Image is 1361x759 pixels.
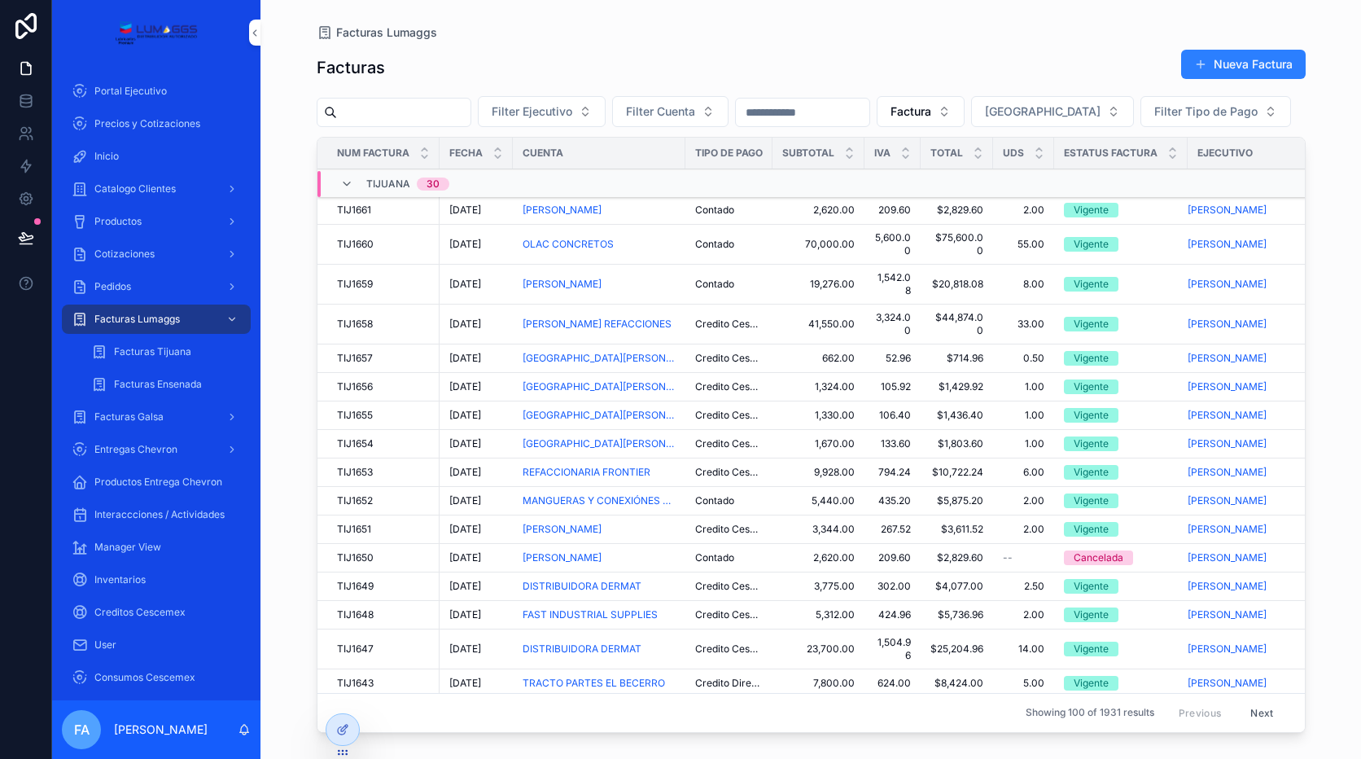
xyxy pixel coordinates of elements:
[1188,494,1267,507] a: [PERSON_NAME]
[94,443,177,456] span: Entregas Chevron
[874,494,911,507] a: 435.20
[1188,409,1290,422] a: [PERSON_NAME]
[1003,318,1044,331] span: 33.00
[523,437,676,450] a: [GEOGRAPHIC_DATA][PERSON_NAME][GEOGRAPHIC_DATA]
[337,523,371,536] span: TIJ1651
[1064,522,1178,537] a: Vigente
[449,466,503,479] a: [DATE]
[782,278,855,291] span: 19,276.00
[523,318,672,331] a: [PERSON_NAME] REFACCIONES
[449,318,481,331] span: [DATE]
[523,278,602,291] span: [PERSON_NAME]
[523,204,602,217] span: [PERSON_NAME]
[62,402,251,432] a: Facturas Galsa
[1064,237,1178,252] a: Vigente
[930,437,983,450] a: $1,803.60
[874,352,911,365] a: 52.96
[94,215,142,228] span: Productos
[1003,238,1044,251] a: 55.00
[930,523,983,536] a: $3,611.52
[695,278,734,291] span: Contado
[523,551,602,564] span: [PERSON_NAME]
[94,476,222,489] span: Productos Entrega Chevron
[94,410,164,423] span: Facturas Galsa
[523,494,676,507] span: MANGUERAS Y CONEXIÓNES BAJA
[1188,278,1290,291] a: [PERSON_NAME]
[1074,351,1109,366] div: Vigente
[337,318,373,331] span: TIJ1658
[523,380,676,393] a: [GEOGRAPHIC_DATA][PERSON_NAME][GEOGRAPHIC_DATA]
[782,318,855,331] a: 41,550.00
[1188,352,1290,365] a: [PERSON_NAME]
[523,409,676,422] span: [GEOGRAPHIC_DATA][PERSON_NAME][GEOGRAPHIC_DATA]
[337,352,430,365] a: TIJ1657
[930,278,983,291] a: $20,818.08
[695,318,763,331] span: Credito Cescemex
[337,409,430,422] a: TIJ1655
[337,437,430,450] a: TIJ1654
[337,380,430,393] a: TIJ1656
[695,494,763,507] a: Contado
[1064,437,1178,451] a: Vigente
[337,551,430,564] a: TIJ1650
[337,204,371,217] span: TIJ1661
[449,523,503,536] a: [DATE]
[523,466,650,479] a: REFACCIONARIA FRONTIER
[337,238,374,251] span: TIJ1660
[337,466,373,479] span: TIJ1653
[1181,50,1306,79] button: Nueva Factura
[782,466,855,479] a: 9,928.00
[930,352,983,365] span: $714.96
[1154,103,1258,120] span: Filter Tipo de Pago
[1003,523,1044,536] span: 2.00
[449,466,481,479] span: [DATE]
[930,231,983,257] a: $75,600.00
[449,551,481,564] span: [DATE]
[449,437,481,450] span: [DATE]
[449,494,503,507] a: [DATE]
[366,178,410,191] span: TIJUANA
[1188,437,1267,450] a: [PERSON_NAME]
[1003,466,1044,479] span: 6.00
[930,380,983,393] a: $1,429.92
[930,409,983,422] a: $1,436.40
[449,551,503,564] a: [DATE]
[1064,379,1178,394] a: Vigente
[94,85,167,98] span: Portal Ejecutivo
[1188,380,1267,393] a: [PERSON_NAME]
[94,182,176,195] span: Catalogo Clientes
[523,318,676,331] a: [PERSON_NAME] REFACCIONES
[695,380,763,393] a: Credito Cescemex
[874,523,911,536] a: 267.52
[62,142,251,171] a: Inicio
[874,311,911,337] a: 3,324.00
[782,380,855,393] span: 1,324.00
[62,467,251,497] a: Productos Entrega Chevron
[930,204,983,217] a: $2,829.60
[782,409,855,422] span: 1,330.00
[874,437,911,450] span: 133.60
[94,508,225,521] span: Interaccciones / Actividades
[1074,277,1109,292] div: Vigente
[874,380,911,393] a: 105.92
[1188,352,1267,365] span: [PERSON_NAME]
[1064,203,1178,217] a: Vigente
[1188,238,1290,251] a: [PERSON_NAME]
[1003,409,1044,422] a: 1.00
[782,352,855,365] span: 662.00
[449,380,503,393] a: [DATE]
[695,238,763,251] a: Contado
[1003,380,1044,393] a: 1.00
[1064,317,1178,331] a: Vigente
[985,103,1101,120] span: [GEOGRAPHIC_DATA]
[874,466,911,479] a: 794.24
